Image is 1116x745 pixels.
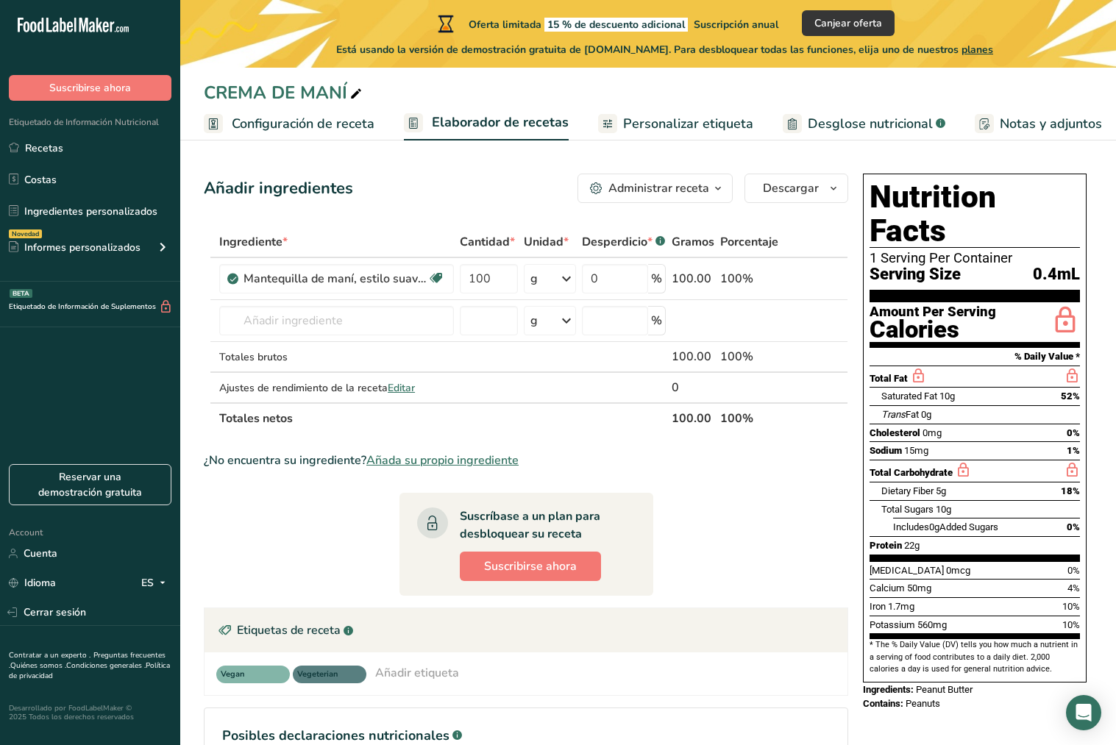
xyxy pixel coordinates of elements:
[917,619,947,630] span: 560mg
[432,113,569,132] span: Elaborador de recetas
[219,306,454,335] input: Añadir ingrediente
[9,464,171,505] a: Reservar una demostración gratuita
[530,312,538,329] div: g
[49,80,131,96] span: Suscribirse ahora
[870,319,996,341] div: Calories
[720,348,778,366] div: 100%
[219,349,454,365] div: Totales brutos
[582,233,665,251] div: Desperdicio
[1067,427,1080,438] span: 0%
[9,704,171,721] div: Desarrollado por FoodLabelMaker © 2025 Todos los derechos reservados
[814,15,882,31] span: Canjear oferta
[763,179,819,197] span: Descargar
[9,570,56,596] a: Idioma
[808,114,933,134] span: Desglose nutricional
[870,467,953,478] span: Total Carbohydrate
[904,445,928,456] span: 15mg
[694,18,778,32] span: Suscripción anual
[598,107,753,140] a: Personalizar etiqueta
[669,402,717,433] th: 100.00
[936,485,946,496] span: 5g
[893,521,998,532] span: Includes Added Sugars
[672,379,714,396] div: 0
[9,650,90,660] a: Contratar a un experto .
[1067,521,1080,532] span: 0%
[9,229,42,238] div: Novedad
[870,180,1080,248] h1: Nutrition Facts
[870,540,902,551] span: Protein
[9,240,141,255] div: Informes personalizados
[204,107,374,140] a: Configuración de receta
[1062,619,1080,630] span: 10%
[10,660,66,671] a: Quiénes somos .
[881,391,937,402] span: Saturated Fat
[388,381,415,395] span: Editar
[939,391,955,402] span: 10g
[936,504,951,515] span: 10g
[1061,485,1080,496] span: 18%
[904,540,920,551] span: 22g
[216,402,669,433] th: Totales netos
[921,409,931,420] span: 0g
[672,233,714,251] span: Gramos
[870,601,886,612] span: Iron
[672,270,714,288] div: 100.00
[907,582,931,593] span: 50mg
[946,565,970,576] span: 0mcg
[9,75,171,101] button: Suscribirse ahora
[1061,391,1080,402] span: 52%
[375,664,459,682] div: Añadir etiqueta
[623,114,753,134] span: Personalizar etiqueta
[404,106,569,141] a: Elaborador de recetas
[881,504,934,515] span: Total Sugars
[717,402,781,433] th: 100%
[783,107,945,140] a: Desglose nutricional
[204,79,365,106] div: CREMA DE MANÍ
[297,669,349,681] span: Vegeterian
[870,427,920,438] span: Cholesterol
[870,305,996,319] div: Amount Per Serving
[1066,695,1101,730] div: Open Intercom Messenger
[870,639,1080,675] section: * The % Daily Value (DV) tells you how much a nutrient in a serving of food contributes to a dail...
[66,660,146,671] a: Condiciones generales .
[219,380,454,396] div: Ajustes de rendimiento de la receta
[232,114,374,134] span: Configuración de receta
[863,684,914,695] span: Ingredients:
[204,452,848,469] div: ¿No encuentra su ingrediente?
[720,233,778,251] span: Porcentaje
[916,684,973,695] span: Peanut Butter
[9,650,166,671] a: Preguntas frecuentes .
[1067,565,1080,576] span: 0%
[962,43,993,57] span: planes
[720,270,778,288] div: 100%
[460,233,515,251] span: Cantidad
[530,270,538,288] div: g
[460,507,624,543] div: Suscríbase a un plan para desbloquear su receta
[141,574,171,592] div: ES
[881,409,906,420] i: Trans
[923,427,942,438] span: 0mg
[744,174,848,203] button: Descargar
[870,373,908,384] span: Total Fat
[870,251,1080,265] div: 1 Serving Per Container
[863,698,903,709] span: Contains:
[484,557,577,575] span: Suscribirse ahora
[870,619,915,630] span: Potassium
[524,233,569,251] span: Unidad
[544,18,688,32] span: 15 % de descuento adicional
[205,608,847,652] div: Etiquetas de receta
[888,601,914,612] span: 1.7mg
[460,552,601,581] button: Suscribirse ahora
[881,409,919,420] span: Fat
[366,452,519,469] span: Añada su propio ingrediente
[577,174,733,203] button: Administrar receta
[802,10,895,36] button: Canjear oferta
[870,445,902,456] span: Sodium
[870,582,905,593] span: Calcium
[244,270,427,288] div: Mantequilla de maní, estilo suave, sin sal
[204,177,353,201] div: Añadir ingredientes
[672,348,714,366] div: 100.00
[1062,601,1080,612] span: 10%
[881,485,934,496] span: Dietary Fiber
[975,107,1102,140] a: Notas y adjuntos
